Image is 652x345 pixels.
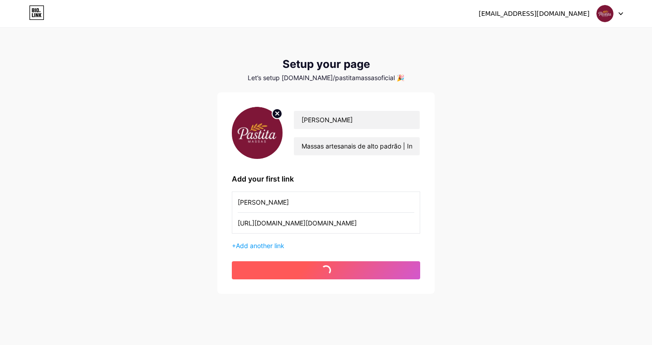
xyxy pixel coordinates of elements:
[232,107,283,159] img: profile pic
[232,173,420,184] div: Add your first link
[238,213,414,233] input: URL (https://instagram.com/yourname)
[238,192,414,212] input: Link name (My Instagram)
[596,5,614,22] img: pastitamassasoficial
[217,74,435,81] div: Let’s setup [DOMAIN_NAME]/pastitamassasoficial 🎉
[479,9,590,19] div: [EMAIL_ADDRESS][DOMAIN_NAME]
[236,242,284,249] span: Add another link
[294,137,420,155] input: bio
[232,241,420,250] div: +
[294,111,420,129] input: Your name
[217,58,435,71] div: Setup your page
[299,267,353,274] span: get started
